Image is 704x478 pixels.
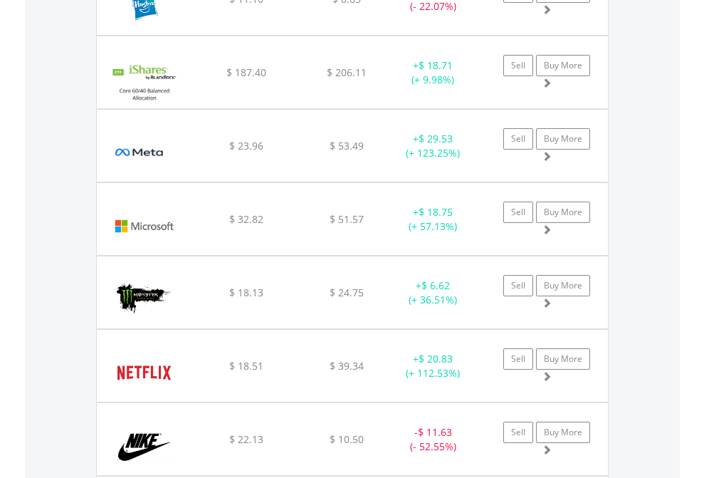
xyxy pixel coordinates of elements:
a: Sell [503,55,533,76]
span: $ 10.50 [330,432,364,446]
div: + (+ 57.13%) [389,205,478,234]
a: Sell [503,275,533,296]
img: EQU.US.META.png [104,128,176,178]
a: Sell [503,348,533,370]
img: EQU.US.AOR.png [104,54,186,105]
span: $ 32.82 [229,212,263,226]
span: $ 53.49 [330,139,364,152]
img: EQU.US.MSFT.png [104,201,184,251]
span: $ 18.51 [229,359,263,373]
span: $ 18.75 [419,205,453,219]
span: $ 51.57 [330,212,364,226]
img: EQU.US.MNST.png [104,274,184,325]
div: - (- 52.55%) [389,425,478,454]
a: Buy More [536,128,590,150]
a: Buy More [536,55,590,76]
span: $ 18.71 [419,58,453,72]
span: $ 22.13 [229,432,263,446]
a: Sell [503,202,533,223]
span: $ 24.75 [330,286,364,299]
span: $ 18.13 [229,286,263,299]
img: EQU.US.NKE.png [104,421,184,472]
span: $ 187.40 [226,66,266,79]
span: $ 6.62 [421,279,450,292]
span: $ 11.63 [418,425,452,439]
a: Buy More [536,202,590,223]
img: EQU.US.NFLX.png [104,348,184,398]
div: + (+ 112.53%) [389,352,478,380]
a: Sell [503,422,533,443]
span: $ 23.96 [229,139,263,152]
a: Buy More [536,348,590,370]
div: + (+ 123.25%) [389,132,478,160]
div: + (+ 36.51%) [389,279,478,307]
span: $ 20.83 [419,352,453,365]
a: Buy More [536,422,590,443]
span: $ 29.53 [419,132,453,145]
a: Sell [503,128,533,150]
span: $ 206.11 [327,66,367,79]
div: + (+ 9.98%) [389,58,478,87]
span: $ 39.34 [330,359,364,373]
a: Buy More [536,275,590,296]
